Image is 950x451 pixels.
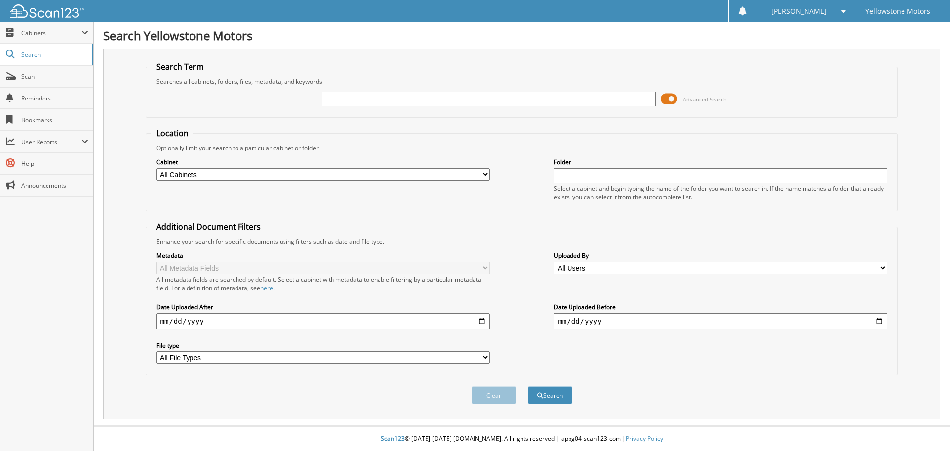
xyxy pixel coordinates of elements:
span: Scan [21,72,88,81]
label: Cabinet [156,158,490,166]
div: Enhance your search for specific documents using filters such as date and file type. [151,237,893,246]
span: Yellowstone Motors [865,8,930,14]
legend: Additional Document Filters [151,221,266,232]
a: here [260,284,273,292]
span: Reminders [21,94,88,102]
span: User Reports [21,138,81,146]
label: File type [156,341,490,350]
img: scan123-logo-white.svg [10,4,84,18]
div: Select a cabinet and begin typing the name of the folder you want to search in. If the name match... [554,184,887,201]
span: Cabinets [21,29,81,37]
label: Uploaded By [554,251,887,260]
div: Searches all cabinets, folders, files, metadata, and keywords [151,77,893,86]
label: Metadata [156,251,490,260]
label: Folder [554,158,887,166]
span: Bookmarks [21,116,88,124]
div: Optionally limit your search to a particular cabinet or folder [151,144,893,152]
a: Privacy Policy [626,434,663,443]
button: Search [528,386,572,404]
input: start [156,313,490,329]
div: All metadata fields are searched by default. Select a cabinet with metadata to enable filtering b... [156,275,490,292]
legend: Location [151,128,193,139]
span: [PERSON_NAME] [771,8,827,14]
label: Date Uploaded Before [554,303,887,311]
input: end [554,313,887,329]
span: Help [21,159,88,168]
label: Date Uploaded After [156,303,490,311]
h1: Search Yellowstone Motors [103,27,940,44]
legend: Search Term [151,61,209,72]
span: Announcements [21,181,88,190]
button: Clear [472,386,516,404]
div: © [DATE]-[DATE] [DOMAIN_NAME]. All rights reserved | appg04-scan123-com | [94,427,950,451]
span: Search [21,50,87,59]
span: Scan123 [381,434,405,443]
span: Advanced Search [683,96,727,103]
